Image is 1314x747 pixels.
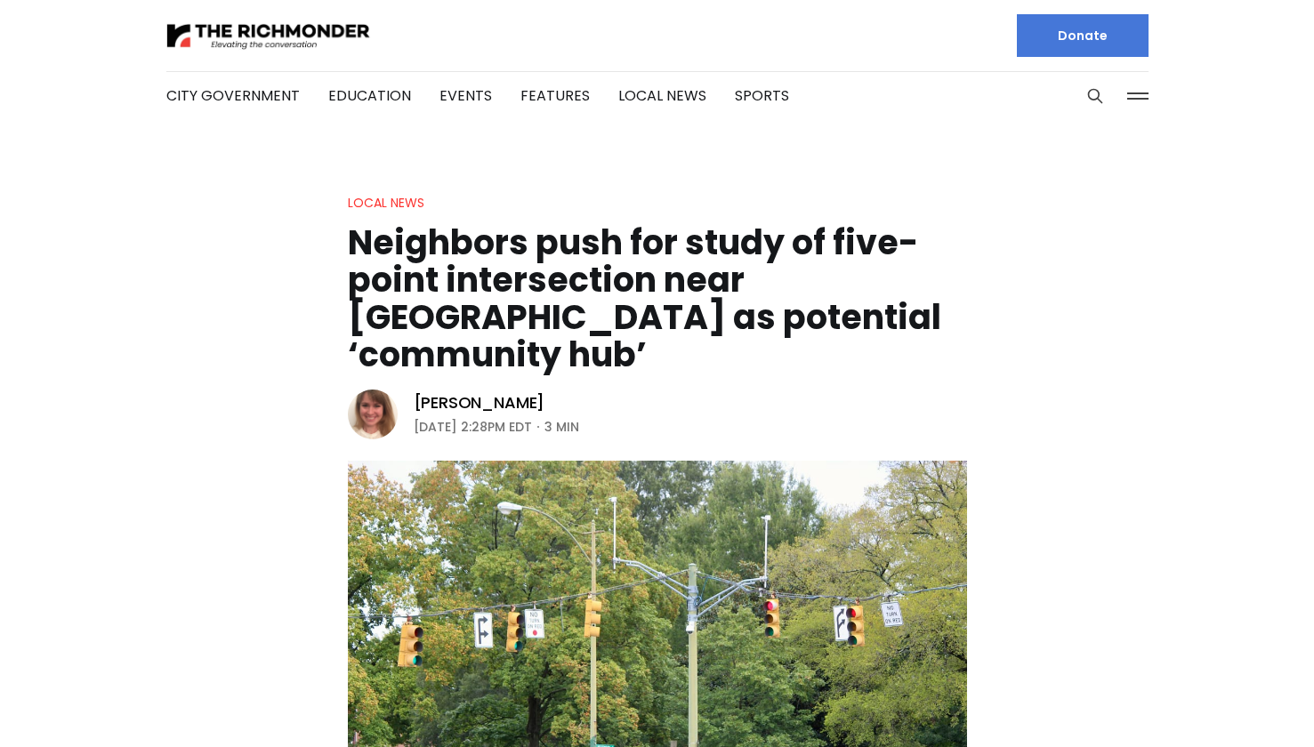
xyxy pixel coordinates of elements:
a: City Government [166,85,300,106]
a: Features [520,85,590,106]
a: Local News [348,194,424,212]
a: Sports [735,85,789,106]
a: Education [328,85,411,106]
iframe: portal-trigger [1163,660,1314,747]
button: Search this site [1082,83,1108,109]
span: 3 min [544,416,579,438]
img: Sarah Vogelsong [348,390,398,439]
h1: Neighbors push for study of five-point intersection near [GEOGRAPHIC_DATA] as potential ‘communit... [348,224,967,373]
a: Local News [618,85,706,106]
a: Donate [1017,14,1149,57]
img: The Richmonder [166,20,371,52]
a: Events [439,85,492,106]
time: [DATE] 2:28PM EDT [414,416,532,438]
a: [PERSON_NAME] [414,392,545,414]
